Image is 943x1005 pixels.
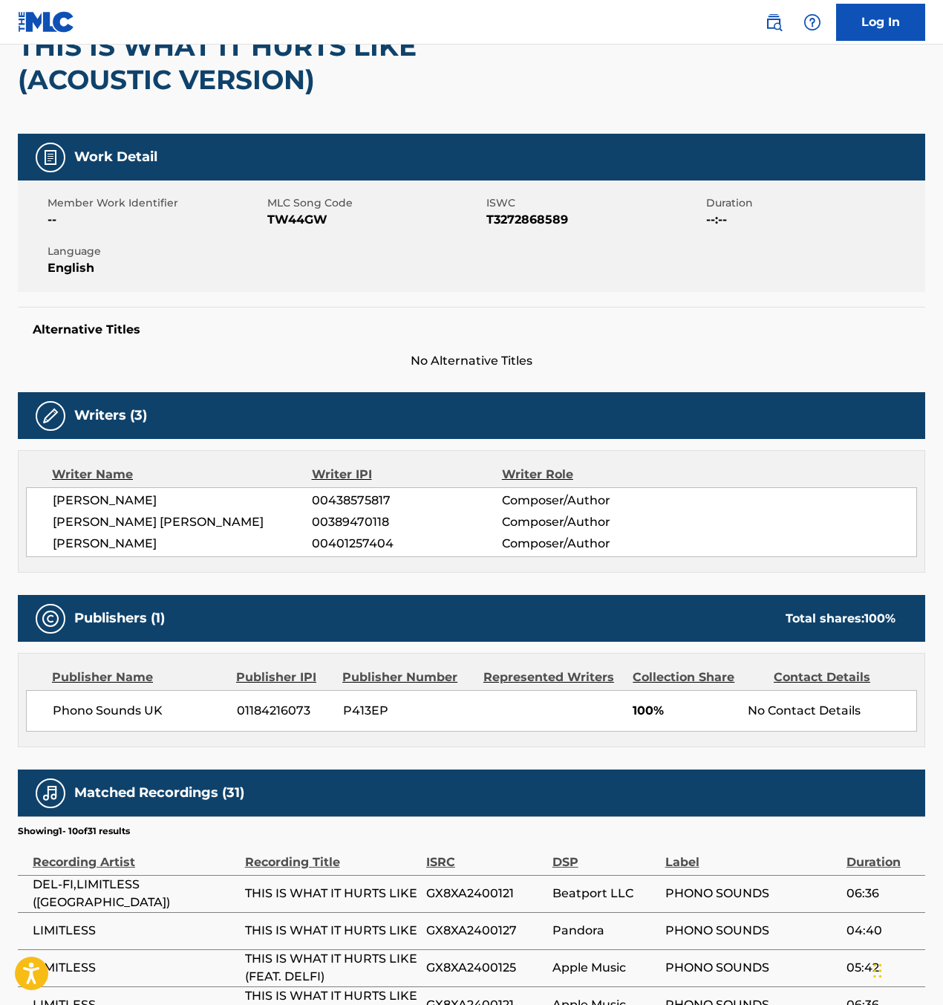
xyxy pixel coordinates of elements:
[706,211,922,229] span: --:--
[48,244,264,259] span: Language
[665,885,839,902] span: PHONO SOUNDS
[774,669,904,686] div: Contact Details
[312,492,502,510] span: 00438575817
[873,949,882,993] div: Drag
[483,669,621,686] div: Represented Writers
[846,838,918,871] div: Duration
[665,838,839,871] div: Label
[18,825,130,838] p: Showing 1 - 10 of 31 results
[786,610,895,628] div: Total shares:
[846,922,918,940] span: 04:40
[502,513,675,531] span: Composer/Author
[33,922,238,940] span: LIMITLESS
[53,513,312,531] span: [PERSON_NAME] [PERSON_NAME]
[52,466,312,484] div: Writer Name
[426,959,545,977] span: GX8XA2400125
[245,950,419,986] span: THIS IS WHAT IT HURTS LIKE (FEAT. DELFI)
[42,149,59,166] img: Work Detail
[48,211,264,229] span: --
[245,922,419,940] span: THIS IS WHAT IT HURTS LIKE
[48,195,264,211] span: Member Work Identifier
[552,885,658,902] span: Beatport LLC
[245,838,419,871] div: Recording Title
[502,535,675,553] span: Composer/Author
[486,195,702,211] span: ISWC
[42,784,59,802] img: Matched Recordings
[74,784,244,801] h5: Matched Recordings (31)
[633,702,737,720] span: 100%
[748,702,916,720] div: No Contact Details
[74,149,157,166] h5: Work Detail
[706,195,922,211] span: Duration
[48,259,264,277] span: English
[33,322,910,337] h5: Alternative Titles
[502,492,675,510] span: Composer/Author
[236,669,331,686] div: Publisher IPI
[18,30,562,97] h2: THIS IS WHAT IT HURTS LIKE (ACOUSTIC VERSION)
[312,466,502,484] div: Writer IPI
[53,492,312,510] span: [PERSON_NAME]
[342,669,472,686] div: Publisher Number
[426,885,545,902] span: GX8XA2400121
[33,876,238,911] span: DEL-FI,LIMITLESS ([GEOGRAPHIC_DATA])
[759,7,789,37] a: Public Search
[33,959,238,977] span: LIMITLESS
[426,922,545,940] span: GX8XA2400127
[665,922,839,940] span: PHONO SOUNDS
[552,838,658,871] div: DSP
[869,934,943,1005] iframe: Chat Widget
[797,7,827,37] div: Help
[502,466,675,484] div: Writer Role
[74,610,165,627] h5: Publishers (1)
[18,11,75,33] img: MLC Logo
[245,885,419,902] span: THIS IS WHAT IT HURTS LIKE
[846,959,918,977] span: 05:42
[552,922,658,940] span: Pandora
[53,535,312,553] span: [PERSON_NAME]
[633,669,763,686] div: Collection Share
[846,885,918,902] span: 06:36
[486,211,702,229] span: T3272868589
[33,838,238,871] div: Recording Artist
[267,211,483,229] span: TW44GW
[864,611,895,625] span: 100 %
[237,702,332,720] span: 01184216073
[42,610,59,628] img: Publishers
[42,407,59,425] img: Writers
[53,702,226,720] span: Phono Sounds UK
[552,959,658,977] span: Apple Music
[803,13,821,31] img: help
[267,195,483,211] span: MLC Song Code
[312,535,502,553] span: 00401257404
[343,702,472,720] span: P413EP
[426,838,545,871] div: ISRC
[74,407,147,424] h5: Writers (3)
[765,13,783,31] img: search
[18,352,925,370] span: No Alternative Titles
[665,959,839,977] span: PHONO SOUNDS
[836,4,925,41] a: Log In
[312,513,502,531] span: 00389470118
[52,669,225,686] div: Publisher Name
